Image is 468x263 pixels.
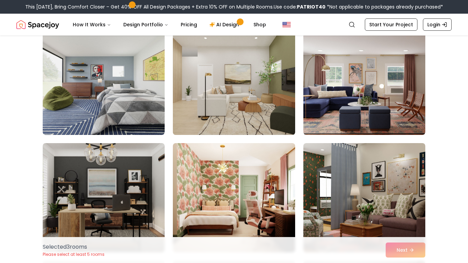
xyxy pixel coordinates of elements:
img: Room room-12 [303,143,425,252]
a: Start Your Project [365,18,417,31]
div: This [DATE], Bring Comfort Closer – Get 40% OFF All Design Packages + Extra 10% OFF on Multiple R... [25,3,443,10]
nav: Main [67,18,272,31]
nav: Global [16,14,452,36]
a: Shop [248,18,272,31]
img: Room room-8 [170,23,298,138]
p: Please select at least 5 rooms [43,252,105,257]
a: Pricing [175,18,203,31]
img: Room room-10 [43,143,165,252]
button: How It Works [67,18,116,31]
img: Spacejoy Logo [16,18,59,31]
img: Room room-11 [173,143,295,252]
a: Spacejoy [16,18,59,31]
b: PATRIOT40 [297,3,326,10]
span: Use code: [274,3,326,10]
p: Selected 3 room s [43,243,105,251]
a: Login [423,18,452,31]
img: Room room-7 [43,26,165,135]
img: United States [283,20,291,29]
a: AI Design [204,18,247,31]
img: Room room-9 [303,26,425,135]
span: *Not applicable to packages already purchased* [326,3,443,10]
button: Design Portfolio [118,18,174,31]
